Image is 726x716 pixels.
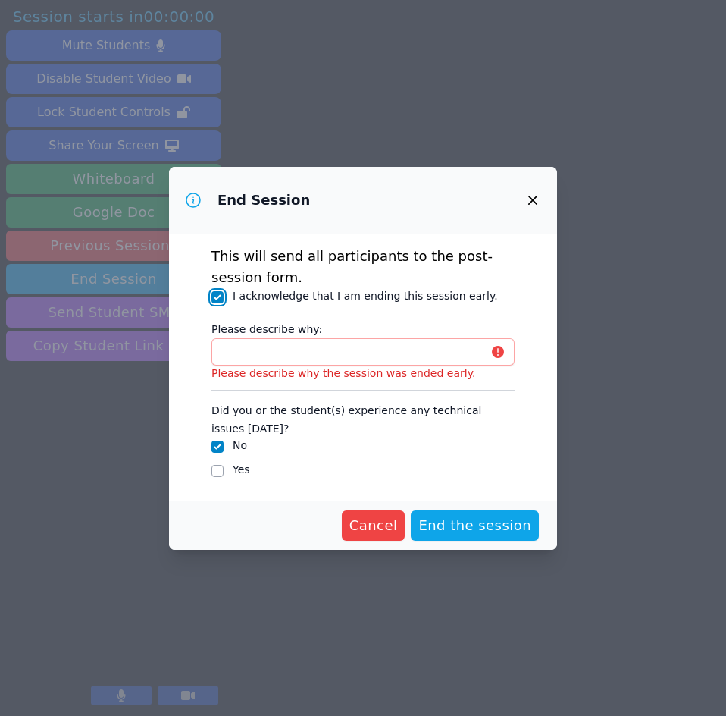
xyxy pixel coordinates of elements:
legend: Did you or the student(s) experience any technical issues [DATE]? [211,397,515,438]
span: End the session [418,515,531,536]
label: I acknowledge that I am ending this session early. [233,290,498,302]
p: This will send all participants to the post-session form. [211,246,515,288]
label: No [233,439,247,451]
button: End the session [411,510,539,541]
button: Cancel [342,510,405,541]
label: Please describe why: [211,316,515,338]
span: Cancel [349,515,398,536]
label: Yes [233,463,250,476]
h3: End Session [217,191,310,209]
p: Please describe why the session was ended early. [211,366,515,381]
